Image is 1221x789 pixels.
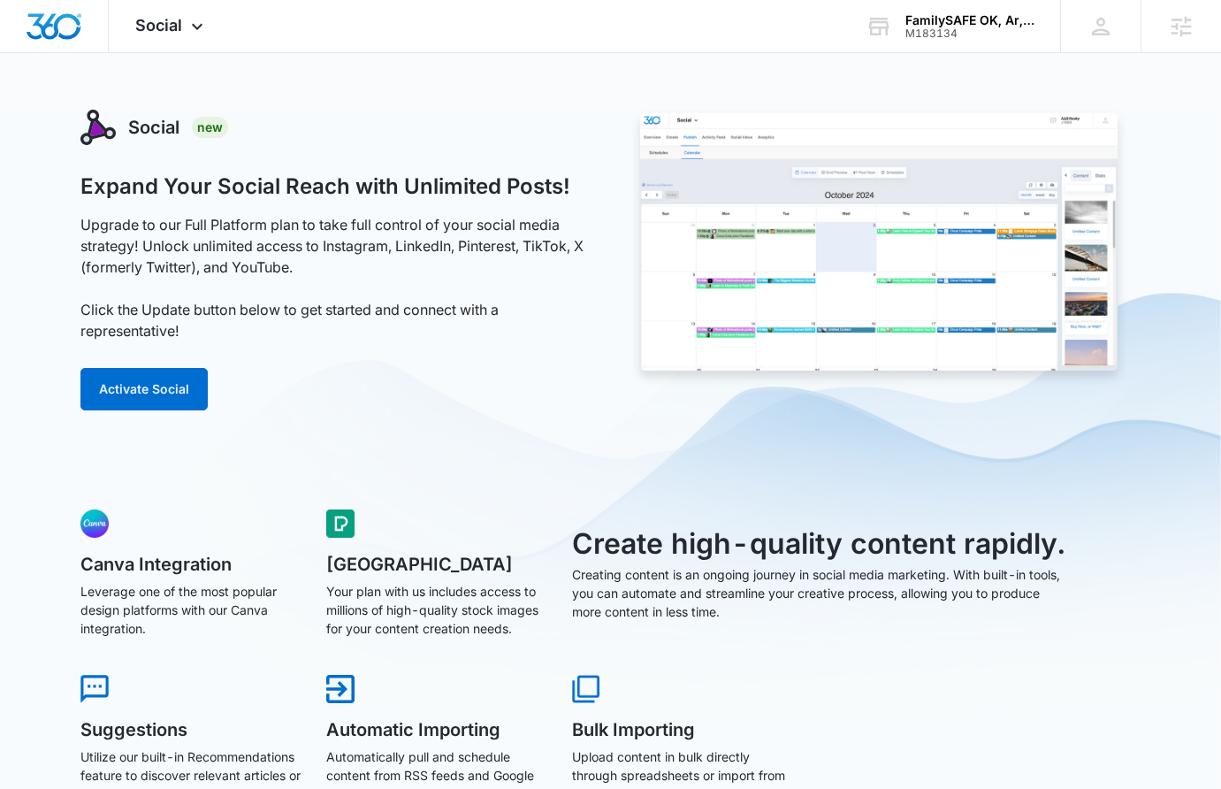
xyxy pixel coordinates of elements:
h3: Social [128,114,179,141]
h1: Expand Your Social Reach with Unlimited Posts! [80,173,570,200]
p: Creating content is an ongoing journey in social media marketing. With built-in tools, you can au... [572,565,1069,621]
p: Leverage one of the most popular design platforms with our Canva integration. [80,582,301,638]
p: Upgrade to our Full Platform plan to take full control of your social media strategy! Unlock unli... [80,214,591,341]
span: Social [135,16,182,34]
h3: Create high-quality content rapidly. [572,523,1069,565]
h5: Bulk Importing [572,721,793,739]
h5: Canva Integration [80,555,301,573]
div: New [192,117,228,138]
h5: Suggestions [80,721,301,739]
h5: Automatic Importing [326,721,547,739]
p: Your plan with us includes access to millions of high-quality stock images for your content creat... [326,582,547,638]
div: account name [905,13,1034,27]
button: Activate Social [80,368,208,410]
div: account id [905,27,1034,40]
h5: [GEOGRAPHIC_DATA] [326,555,547,573]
